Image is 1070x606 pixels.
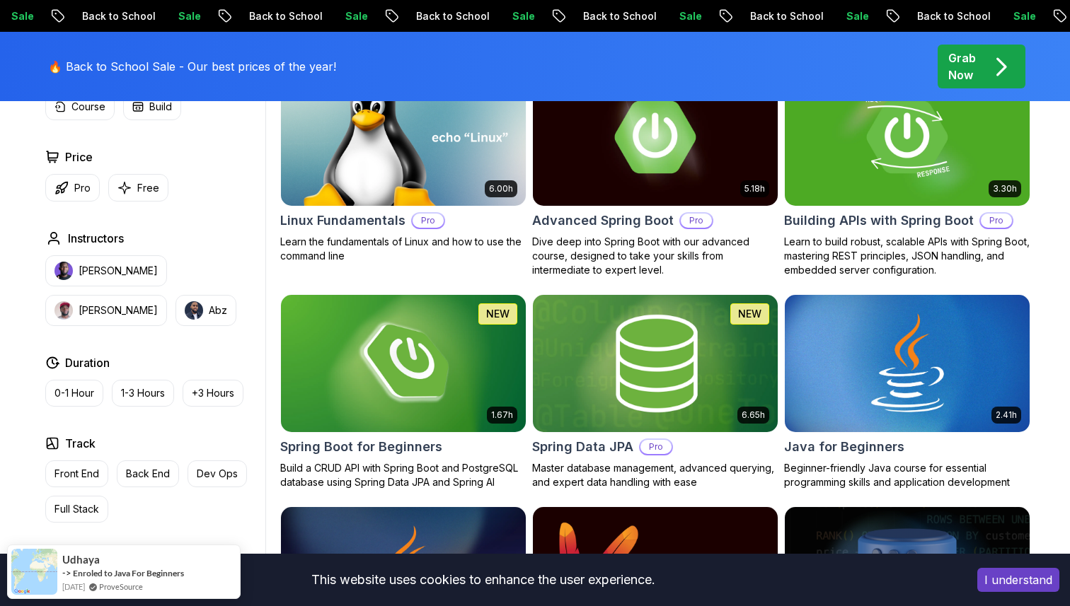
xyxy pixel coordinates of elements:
[744,183,765,194] p: 5.18h
[166,9,212,23] p: Sale
[45,174,100,202] button: Pro
[54,262,73,280] img: instructor img
[123,93,181,120] button: Build
[784,294,1030,489] a: Java for Beginners card2.41hJava for BeginnersBeginner-friendly Java course for essential program...
[68,230,124,247] h2: Instructors
[192,386,234,400] p: +3 Hours
[209,303,227,317] p: Abz
[404,9,500,23] p: Back to School
[185,301,203,320] img: instructor img
[532,211,674,231] h2: Advanced Spring Boot
[183,380,243,407] button: +3 Hours
[834,9,880,23] p: Sale
[149,100,172,114] p: Build
[489,183,513,194] p: 6.00h
[117,460,179,487] button: Back End
[784,437,904,457] h2: Java for Beginners
[280,461,527,489] p: Build a CRUD API with Spring Boot and PostgreSQL database using Spring Data JPA and Spring AI
[108,174,168,202] button: Free
[74,181,91,195] p: Pro
[62,554,100,566] span: Udhaya
[532,461,778,489] p: Master database management, advanced querying, and expert data handling with ease
[532,437,633,457] h2: Spring Data JPA
[112,380,174,407] button: 1-3 Hours
[738,9,834,23] p: Back to School
[640,440,672,454] p: Pro
[738,307,761,321] p: NEW
[280,294,527,489] a: Spring Boot for Beginners card1.67hNEWSpring Boot for BeginnersBuild a CRUD API with Spring Boot ...
[280,211,405,231] h2: Linux Fundamentals
[11,564,956,595] div: This website uses cookies to enhance the user experience.
[54,301,73,320] img: instructor img
[121,386,165,400] p: 1-3 Hours
[73,568,184,578] a: Enroled to Java For Beginners
[11,549,57,595] img: provesource social proof notification image
[48,58,336,75] p: 🔥 Back to School Sale - Our best prices of the year!
[45,295,167,326] button: instructor img[PERSON_NAME]
[532,68,778,277] a: Advanced Spring Boot card5.18hAdvanced Spring BootProDive deep into Spring Boot with our advanced...
[176,295,236,326] button: instructor imgAbz
[977,568,1059,592] button: Accept cookies
[79,264,158,278] p: [PERSON_NAME]
[486,307,510,321] p: NEW
[71,100,105,114] p: Course
[1001,9,1047,23] p: Sale
[237,9,333,23] p: Back to School
[532,235,778,277] p: Dive deep into Spring Boot with our advanced course, designed to take your skills from intermedia...
[784,235,1030,277] p: Learn to build robust, scalable APIs with Spring Boot, mastering REST principles, JSON handling, ...
[667,9,713,23] p: Sale
[54,467,99,481] p: Front End
[45,460,108,487] button: Front End
[65,354,110,371] h2: Duration
[491,409,513,421] p: 1.67h
[45,93,115,120] button: Course
[281,295,526,432] img: Spring Boot for Beginners card
[571,9,667,23] p: Back to School
[99,581,143,593] a: ProveSource
[532,294,778,489] a: Spring Data JPA card6.65hNEWSpring Data JPAProMaster database management, advanced querying, and ...
[981,214,1012,228] p: Pro
[197,467,238,481] p: Dev Ops
[62,567,71,578] span: ->
[137,181,159,195] p: Free
[533,69,778,206] img: Advanced Spring Boot card
[65,435,96,452] h2: Track
[280,68,527,263] a: Linux Fundamentals card6.00hLinux FundamentalsProLearn the fundamentals of Linux and how to use t...
[45,255,167,286] button: instructor img[PERSON_NAME]
[126,467,170,481] p: Back End
[993,183,1017,194] p: 3.30h
[742,409,765,421] p: 6.65h
[45,496,108,523] button: Full Stack
[188,460,247,487] button: Dev Ops
[70,9,166,23] p: Back to School
[54,502,99,516] p: Full Stack
[785,295,1030,432] img: Java for Beginners card
[65,148,93,165] h2: Price
[527,291,783,435] img: Spring Data JPA card
[996,409,1017,421] p: 2.41h
[281,69,526,206] img: Linux Fundamentals card
[333,9,379,23] p: Sale
[784,68,1030,277] a: Building APIs with Spring Boot card3.30hBuilding APIs with Spring BootProLearn to build robust, s...
[681,214,712,228] p: Pro
[54,386,94,400] p: 0-1 Hour
[280,437,442,457] h2: Spring Boot for Beginners
[784,211,974,231] h2: Building APIs with Spring Boot
[784,461,1030,489] p: Beginner-friendly Java course for essential programming skills and application development
[62,581,85,593] span: [DATE]
[500,9,546,23] p: Sale
[785,69,1030,206] img: Building APIs with Spring Boot card
[413,214,444,228] p: Pro
[45,380,103,407] button: 0-1 Hour
[280,235,527,263] p: Learn the fundamentals of Linux and how to use the command line
[948,49,976,83] p: Grab Now
[79,303,158,317] p: [PERSON_NAME]
[905,9,1001,23] p: Back to School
